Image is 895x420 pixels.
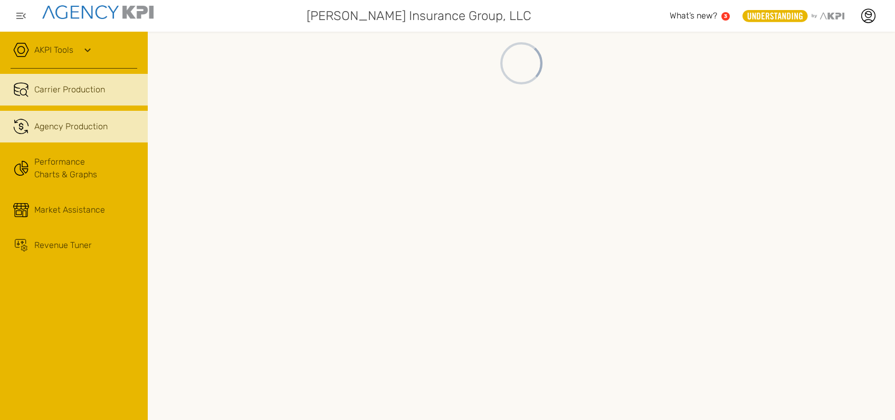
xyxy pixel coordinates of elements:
[307,6,531,25] span: [PERSON_NAME] Insurance Group, LLC
[34,239,92,252] div: Revenue Tuner
[42,5,154,19] img: agencykpi-logo-550x69-2d9e3fa8.png
[724,13,727,19] text: 3
[34,44,73,56] a: AKPI Tools
[34,204,105,216] div: Market Assistance
[670,11,717,21] span: What’s new?
[34,120,108,133] div: Agency Production
[721,12,730,21] a: 3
